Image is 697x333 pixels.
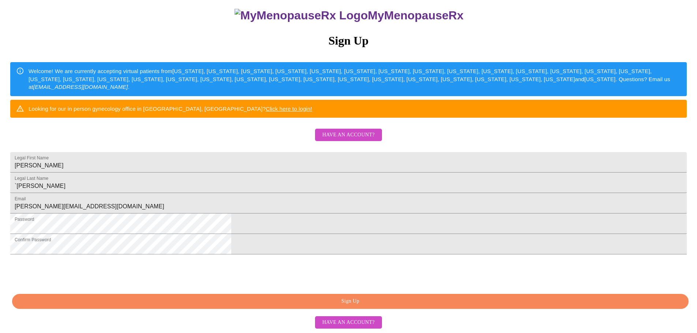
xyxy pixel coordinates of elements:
[11,9,687,22] h3: MyMenopauseRx
[33,84,128,90] em: [EMAIL_ADDRESS][DOMAIN_NAME]
[29,64,681,94] div: Welcome! We are currently accepting virtual patients from [US_STATE], [US_STATE], [US_STATE], [US...
[12,294,689,309] button: Sign Up
[315,129,382,141] button: Have an account?
[10,34,687,48] h3: Sign Up
[313,137,384,143] a: Have an account?
[266,106,312,112] a: Click here to login!
[322,130,375,140] span: Have an account?
[10,258,121,287] iframe: reCAPTCHA
[322,318,375,327] span: Have an account?
[313,319,384,325] a: Have an account?
[29,102,312,116] div: Looking for our in person gynecology office in [GEOGRAPHIC_DATA], [GEOGRAPHIC_DATA]?
[235,9,368,22] img: MyMenopauseRx Logo
[315,316,382,329] button: Have an account?
[20,297,680,306] span: Sign Up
